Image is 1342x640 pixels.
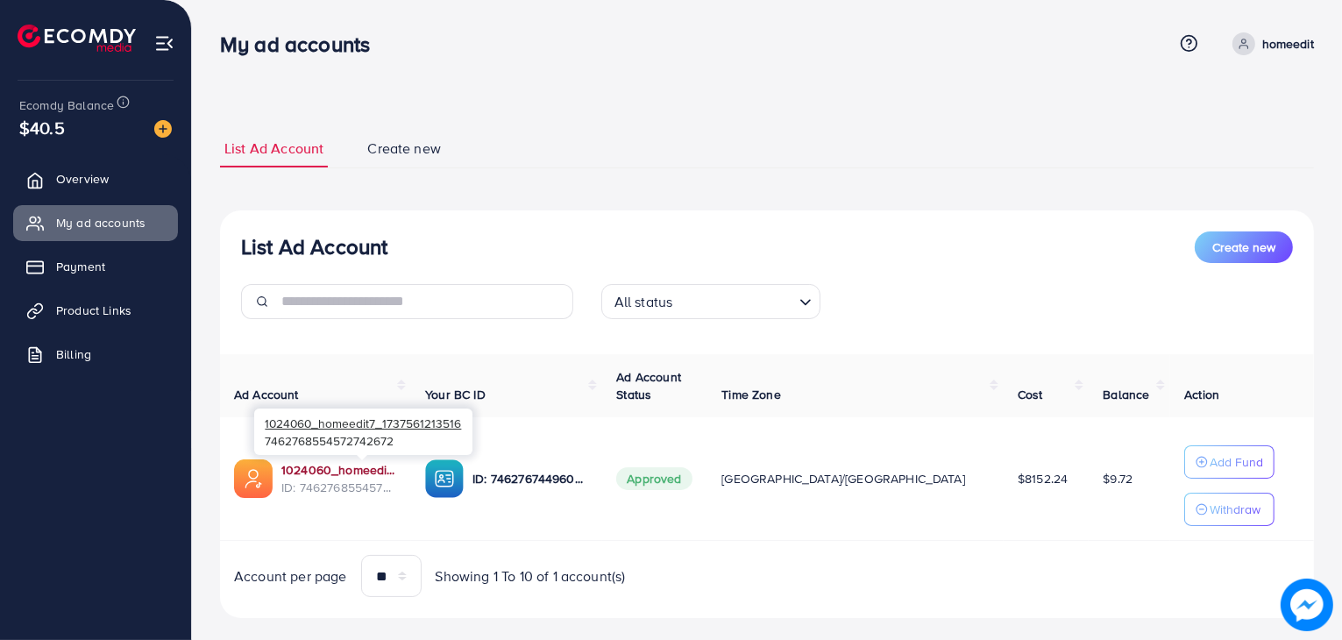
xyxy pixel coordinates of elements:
span: Overview [56,170,109,188]
a: homeedit [1225,32,1314,55]
a: Overview [13,161,178,196]
a: Billing [13,337,178,372]
span: Create new [367,139,441,159]
span: Product Links [56,302,131,319]
h3: My ad accounts [220,32,384,57]
a: Product Links [13,293,178,328]
span: Your BC ID [425,386,486,403]
img: logo [18,25,136,52]
span: $8152.24 [1018,470,1068,487]
span: All status [611,289,677,315]
span: Payment [56,258,105,275]
span: Action [1184,386,1219,403]
span: Showing 1 To 10 of 1 account(s) [436,566,626,587]
span: 1024060_homeedit7_1737561213516 [265,415,461,431]
div: 7462768554572742672 [254,409,472,455]
span: Create new [1212,238,1275,256]
img: menu [154,33,174,53]
span: Time Zone [721,386,780,403]
input: Search for option [678,286,792,315]
span: [GEOGRAPHIC_DATA]/[GEOGRAPHIC_DATA] [721,470,965,487]
span: $40.5 [19,115,65,140]
span: Ad Account Status [616,368,681,403]
p: Add Fund [1210,452,1263,473]
img: ic-ba-acc.ded83a64.svg [425,459,464,498]
span: Approved [616,467,692,490]
span: ID: 7462768554572742672 [281,479,397,496]
h3: List Ad Account [241,234,387,260]
span: Balance [1103,386,1149,403]
span: Billing [56,345,91,363]
img: image [1286,584,1328,626]
p: homeedit [1262,33,1314,54]
a: 1024060_homeedit7_1737561213516 [281,461,397,479]
span: Ad Account [234,386,299,403]
a: My ad accounts [13,205,178,240]
button: Create new [1195,231,1293,263]
a: Payment [13,249,178,284]
span: $9.72 [1103,470,1133,487]
span: Account per page [234,566,347,587]
p: ID: 7462767449604177937 [472,468,588,489]
img: ic-ads-acc.e4c84228.svg [234,459,273,498]
div: Search for option [601,284,820,319]
button: Withdraw [1184,493,1275,526]
span: Ecomdy Balance [19,96,114,114]
p: Withdraw [1210,499,1260,520]
span: Cost [1018,386,1043,403]
span: My ad accounts [56,214,146,231]
img: image [154,120,172,138]
button: Add Fund [1184,445,1275,479]
span: List Ad Account [224,139,323,159]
